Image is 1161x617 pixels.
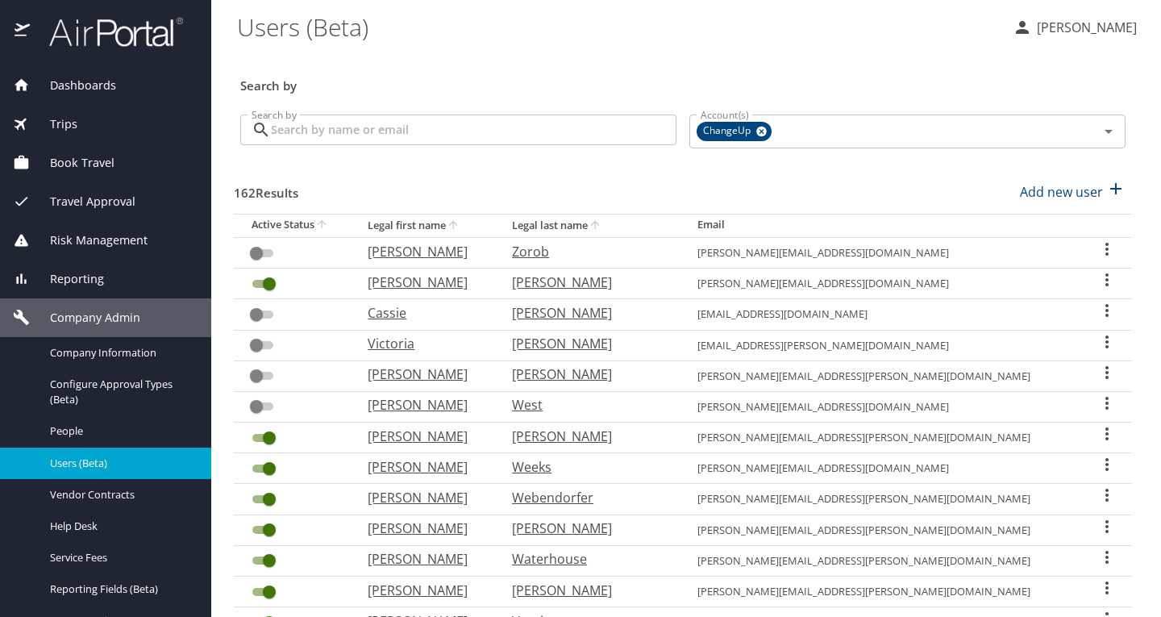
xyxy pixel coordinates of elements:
[512,457,665,477] p: Weeks
[446,219,462,234] button: sort
[240,67,1126,95] h3: Search by
[685,330,1083,361] td: [EMAIL_ADDRESS][PERSON_NAME][DOMAIN_NAME]
[685,453,1083,484] td: [PERSON_NAME][EMAIL_ADDRESS][DOMAIN_NAME]
[30,309,140,327] span: Company Admin
[512,581,665,600] p: [PERSON_NAME]
[368,303,480,323] p: Cassie
[685,515,1083,545] td: [PERSON_NAME][EMAIL_ADDRESS][PERSON_NAME][DOMAIN_NAME]
[30,193,135,211] span: Travel Approval
[368,488,480,507] p: [PERSON_NAME]
[234,174,298,202] h3: 162 Results
[1032,18,1137,37] p: [PERSON_NAME]
[368,365,480,384] p: [PERSON_NAME]
[512,488,665,507] p: Webendorfer
[355,214,499,237] th: Legal first name
[368,581,480,600] p: [PERSON_NAME]
[30,231,148,249] span: Risk Management
[685,361,1083,391] td: [PERSON_NAME][EMAIL_ADDRESS][PERSON_NAME][DOMAIN_NAME]
[30,115,77,133] span: Trips
[368,242,480,261] p: [PERSON_NAME]
[512,365,665,384] p: [PERSON_NAME]
[512,303,665,323] p: [PERSON_NAME]
[512,242,665,261] p: Zorob
[50,582,192,597] span: Reporting Fields (Beta)
[1020,182,1103,202] p: Add new user
[368,457,480,477] p: [PERSON_NAME]
[368,334,480,353] p: Victoria
[697,123,760,140] span: ChangeUp
[50,423,192,439] span: People
[512,549,665,569] p: Waterhouse
[50,550,192,565] span: Service Fees
[512,427,665,446] p: [PERSON_NAME]
[588,219,604,234] button: sort
[368,427,480,446] p: [PERSON_NAME]
[499,214,685,237] th: Legal last name
[50,377,192,407] span: Configure Approval Types (Beta)
[271,115,676,145] input: Search by name or email
[685,545,1083,576] td: [PERSON_NAME][EMAIL_ADDRESS][PERSON_NAME][DOMAIN_NAME]
[685,391,1083,422] td: [PERSON_NAME][EMAIL_ADDRESS][DOMAIN_NAME]
[368,549,480,569] p: [PERSON_NAME]
[31,16,183,48] img: airportal-logo.png
[50,487,192,502] span: Vendor Contracts
[50,456,192,471] span: Users (Beta)
[1006,13,1143,42] button: [PERSON_NAME]
[368,519,480,538] p: [PERSON_NAME]
[685,237,1083,268] td: [PERSON_NAME][EMAIL_ADDRESS][DOMAIN_NAME]
[685,484,1083,515] td: [PERSON_NAME][EMAIL_ADDRESS][PERSON_NAME][DOMAIN_NAME]
[50,519,192,534] span: Help Desk
[685,299,1083,330] td: [EMAIL_ADDRESS][DOMAIN_NAME]
[512,519,665,538] p: [PERSON_NAME]
[234,214,355,237] th: Active Status
[50,345,192,361] span: Company Information
[237,2,1000,52] h1: Users (Beta)
[1097,120,1120,143] button: Open
[30,154,114,172] span: Book Travel
[1013,174,1132,210] button: Add new user
[30,77,116,94] span: Dashboards
[30,270,104,288] span: Reporting
[512,273,665,292] p: [PERSON_NAME]
[685,577,1083,607] td: [PERSON_NAME][EMAIL_ADDRESS][PERSON_NAME][DOMAIN_NAME]
[512,334,665,353] p: [PERSON_NAME]
[685,269,1083,299] td: [PERSON_NAME][EMAIL_ADDRESS][DOMAIN_NAME]
[368,273,480,292] p: [PERSON_NAME]
[368,395,480,415] p: [PERSON_NAME]
[512,395,665,415] p: West
[15,16,31,48] img: icon-airportal.png
[314,218,331,233] button: sort
[685,423,1083,453] td: [PERSON_NAME][EMAIL_ADDRESS][PERSON_NAME][DOMAIN_NAME]
[685,214,1083,237] th: Email
[697,122,772,141] div: ChangeUp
